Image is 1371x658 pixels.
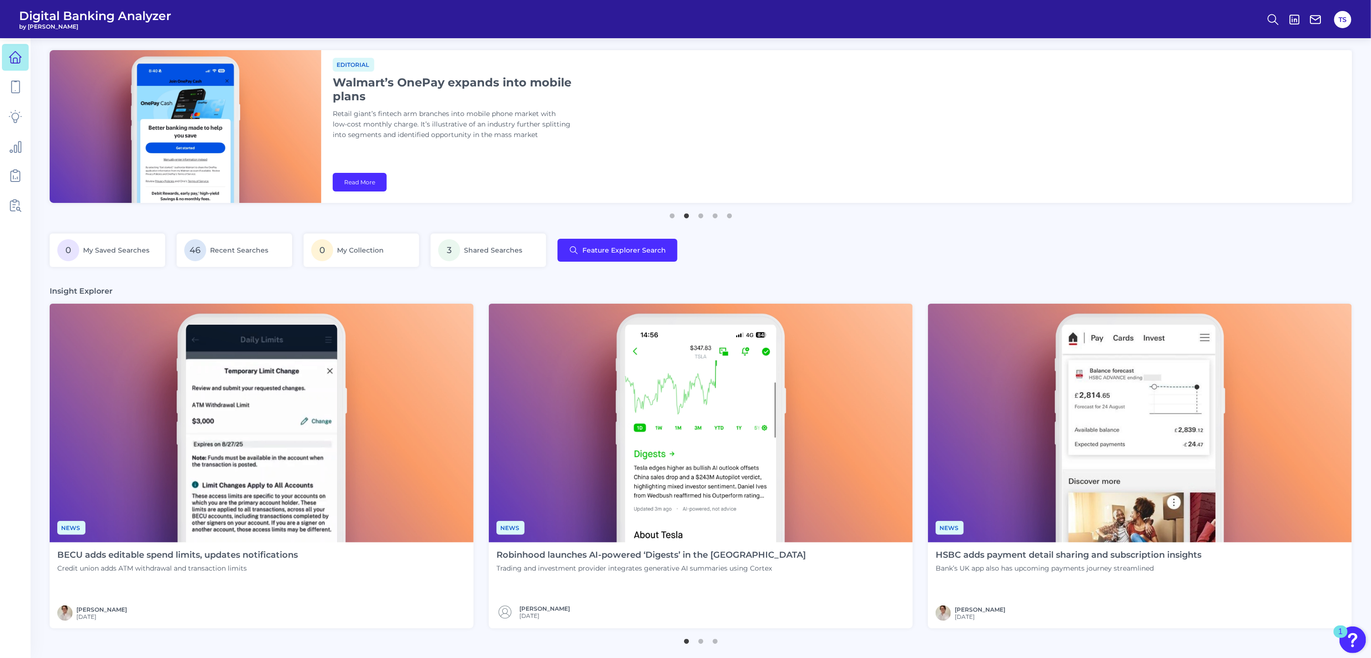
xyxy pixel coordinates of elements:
h4: Robinhood launches AI-powered ‘Digests’ in the [GEOGRAPHIC_DATA] [496,550,806,561]
span: [DATE] [955,613,1005,620]
span: My Saved Searches [83,246,149,255]
p: Credit union adds ATM withdrawal and transaction limits [57,564,298,573]
span: 0 [311,239,333,261]
button: 3 [696,209,706,218]
p: Bank’s UK app also has upcoming payments journey streamlined [936,564,1202,573]
span: News [57,521,85,535]
h1: Walmart’s OnePay expands into mobile plans [333,75,571,103]
span: Editorial [333,58,374,72]
button: Open Resource Center, 1 new notification [1339,626,1366,653]
span: by [PERSON_NAME] [19,23,171,30]
a: Read More [333,173,387,191]
button: 2 [696,634,706,644]
button: 1 [667,209,677,218]
span: News [496,521,525,535]
span: 46 [184,239,206,261]
a: Editorial [333,60,374,69]
span: My Collection [337,246,384,255]
button: 1 [682,634,691,644]
a: [PERSON_NAME] [955,606,1005,613]
span: News [936,521,964,535]
button: TS [1334,11,1351,28]
img: MIchael McCaw [57,605,73,621]
a: News [57,523,85,532]
span: [DATE] [76,613,127,620]
a: 46Recent Searches [177,233,292,267]
span: Recent Searches [210,246,268,255]
span: [DATE] [519,612,570,619]
img: MIchael McCaw [936,605,951,621]
p: Trading and investment provider integrates generative AI summaries using Cortex [496,564,806,573]
div: 1 [1339,632,1343,644]
img: News - Phone (1).png [489,304,913,542]
a: News [496,523,525,532]
p: Retail giant’s fintech arm branches into mobile phone market with low-cost monthly charge. It’s i... [333,109,571,140]
button: Feature Explorer Search [558,239,677,262]
a: 3Shared Searches [431,233,546,267]
h4: BECU adds editable spend limits, updates notifications [57,550,298,561]
button: 2 [682,209,691,218]
button: 4 [710,209,720,218]
button: 3 [710,634,720,644]
img: News - Phone.png [928,304,1352,542]
img: News - Phone (2).png [50,304,474,542]
a: [PERSON_NAME] [519,605,570,612]
span: 0 [57,239,79,261]
a: 0My Saved Searches [50,233,165,267]
a: News [936,523,964,532]
a: [PERSON_NAME] [76,606,127,613]
span: Digital Banking Analyzer [19,9,171,23]
h3: Insight Explorer [50,286,113,296]
h4: HSBC adds payment detail sharing and subscription insights [936,550,1202,561]
span: Feature Explorer Search [582,246,666,254]
a: 0My Collection [304,233,419,267]
span: Shared Searches [464,246,522,255]
img: bannerImg [50,50,321,203]
span: 3 [438,239,460,261]
button: 5 [725,209,734,218]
